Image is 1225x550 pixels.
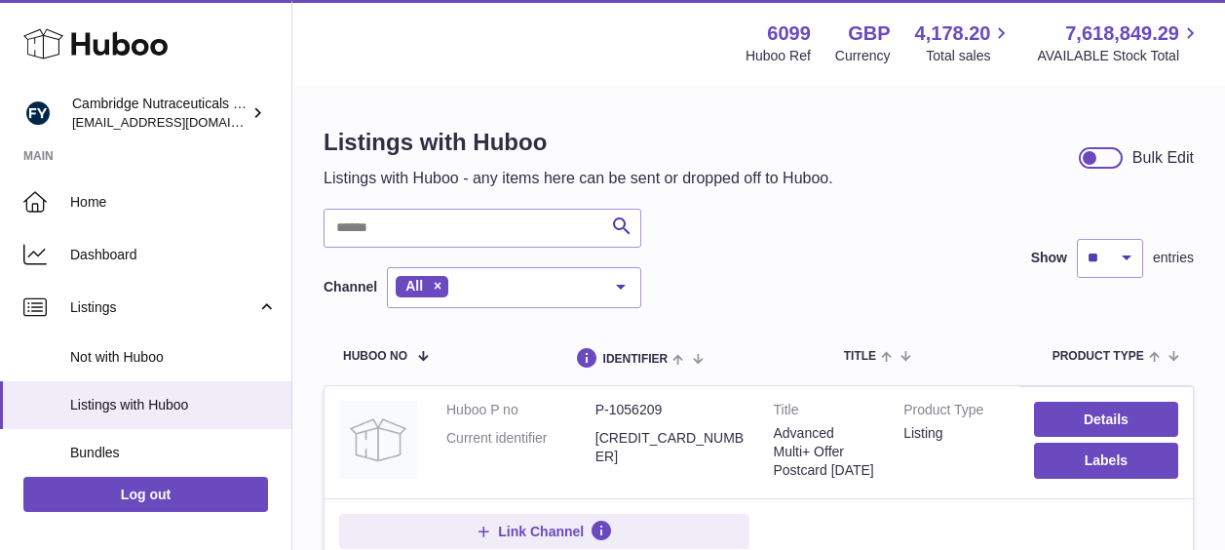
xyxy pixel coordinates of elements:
span: [EMAIL_ADDRESS][DOMAIN_NAME] [72,114,287,130]
div: Cambridge Nutraceuticals Ltd [72,95,248,132]
span: entries [1153,249,1194,267]
a: Log out [23,477,268,512]
span: title [844,350,876,363]
img: internalAdmin-6099@internal.huboo.com [23,98,53,128]
span: Listings with Huboo [70,396,277,414]
label: Channel [324,278,377,296]
button: Labels [1034,443,1178,478]
span: AVAILABLE Stock Total [1037,47,1202,65]
span: Total sales [926,47,1013,65]
div: Currency [835,47,891,65]
p: Listings with Huboo - any items here can be sent or dropped off to Huboo. [324,168,833,189]
a: 7,618,849.29 AVAILABLE Stock Total [1037,20,1202,65]
span: 7,618,849.29 [1065,20,1179,47]
a: 4,178.20 Total sales [915,20,1014,65]
span: Huboo no [343,350,407,363]
span: Product Type [1053,350,1144,363]
strong: GBP [848,20,890,47]
img: Advanced Multi+ Offer Postcard September 2025 [339,401,417,479]
dd: P-1056209 [595,401,745,419]
div: listing [903,424,1005,443]
span: Bundles [70,444,277,462]
span: identifier [603,353,669,366]
span: All [405,278,423,294]
a: Details [1034,402,1178,437]
span: Not with Huboo [70,348,277,367]
dd: [CREDIT_CARD_NUMBER] [595,429,745,466]
div: Huboo Ref [746,47,811,65]
strong: Title [774,401,875,424]
dt: Huboo P no [446,401,595,419]
h1: Listings with Huboo [324,127,833,158]
span: Listings [70,298,256,317]
label: Show [1031,249,1067,267]
button: Link Channel [339,514,749,549]
span: Home [70,193,277,212]
span: 4,178.20 [915,20,991,47]
div: Advanced Multi+ Offer Postcard [DATE] [774,424,875,480]
div: Bulk Edit [1132,147,1194,169]
span: Link Channel [498,523,584,540]
dt: Current identifier [446,429,595,466]
strong: Product Type [903,401,1005,424]
span: Dashboard [70,246,277,264]
strong: 6099 [767,20,811,47]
